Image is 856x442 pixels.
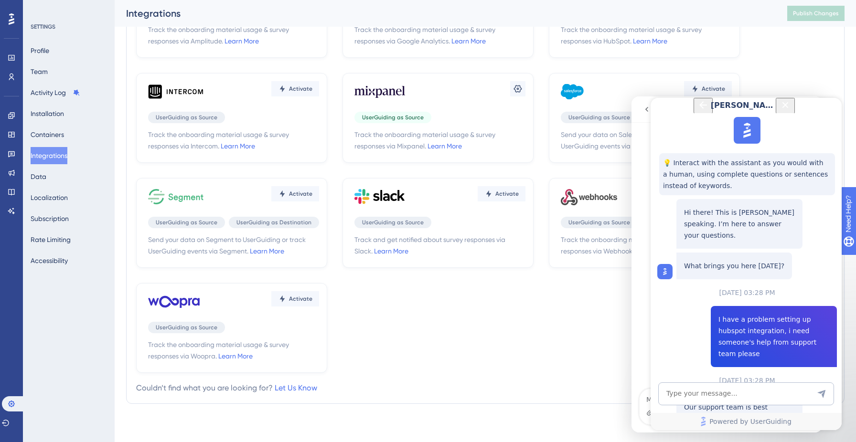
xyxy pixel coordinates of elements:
[218,352,253,360] a: Learn More
[236,219,311,226] span: UserGuiding as Destination
[428,142,462,150] a: Learn More
[289,85,312,93] span: Activate
[271,291,319,306] button: Activate
[148,234,319,257] span: Send your data on Segment to UserGuiding or track UserGuiding events via Segment.
[362,219,424,226] span: UserGuiding as Source
[495,190,519,198] span: Activate
[362,114,424,121] span: UserGuiding as Source
[651,98,842,430] iframe: UserGuiding AI Assistant
[354,129,525,152] span: Track the onboarding material usage & survey responses via Mixpanel.
[289,295,312,303] span: Activate
[136,382,317,394] div: Couldn’t find what you are looking for?
[787,6,845,21] button: Publish Changes
[684,81,732,96] button: Activate
[702,85,725,93] span: Activate
[568,114,630,121] span: UserGuiding as Source
[561,129,732,152] span: Send your data on Salesforce to UserGuiding or track UserGuiding events via Salesforce.
[156,324,217,331] span: UserGuiding as Source
[631,96,823,432] iframe: Intercom live chat
[148,129,319,152] span: Track the onboarding material usage & survey responses via Intercom.
[148,24,319,47] span: Track the onboarding material usage & survey responses via Amplitude.
[275,383,317,392] a: Let Us Know
[22,2,60,14] span: Need Help?
[156,219,217,226] span: UserGuiding as Source
[561,24,732,47] span: Track the onboarding material usage & survey responses via HubSpot.
[354,24,525,47] span: Track the onboarding material usage & survey responses via Google Analytics.
[633,37,667,45] a: Learn More
[374,247,408,255] a: Learn More
[221,142,255,150] a: Learn More
[271,186,319,201] button: Activate
[156,114,217,121] span: UserGuiding as Source
[148,339,319,362] span: Track the onboarding material usage & survey responses via Woopra.
[225,37,259,45] a: Learn More
[451,37,486,45] a: Learn More
[793,10,839,17] span: Publish Changes
[126,7,763,20] div: Integrations
[561,234,732,257] span: Track the onboarding material usage & survey responses via Webhooks.
[568,219,630,226] span: UserGuiding as Source
[250,247,284,255] a: Learn More
[271,81,319,96] button: Activate
[478,186,525,201] button: Activate
[354,234,525,257] span: Track and get notified about survey responses via Slack.
[289,190,312,198] span: Activate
